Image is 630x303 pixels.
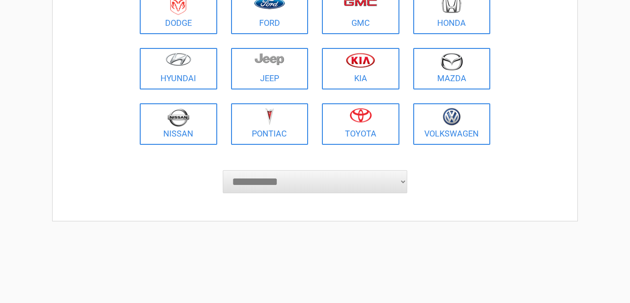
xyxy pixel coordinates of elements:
[140,48,217,89] a: Hyundai
[413,103,491,145] a: Volkswagen
[440,53,463,71] img: mazda
[322,48,399,89] a: Kia
[265,108,274,125] img: pontiac
[413,48,491,89] a: Mazda
[443,108,461,126] img: volkswagen
[322,103,399,145] a: Toyota
[346,53,375,68] img: kia
[255,53,284,65] img: jeep
[231,103,309,145] a: Pontiac
[231,48,309,89] a: Jeep
[167,108,190,127] img: nissan
[350,108,372,123] img: toyota
[140,103,217,145] a: Nissan
[166,53,191,66] img: hyundai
